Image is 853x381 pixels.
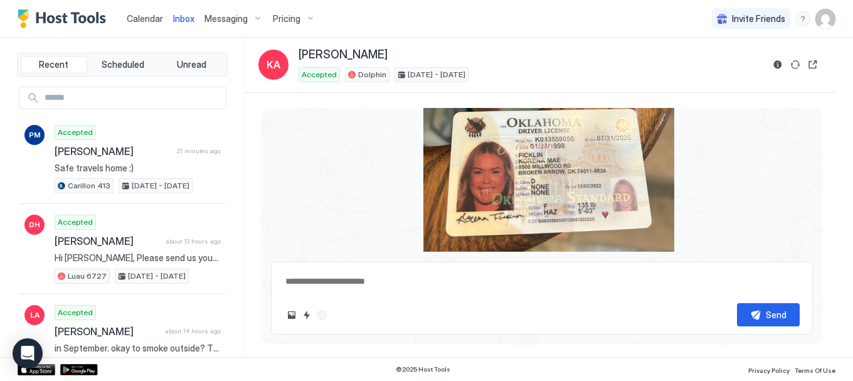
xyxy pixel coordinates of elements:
[55,145,172,158] span: [PERSON_NAME]
[737,303,800,326] button: Send
[128,271,186,282] span: [DATE] - [DATE]
[748,363,790,376] a: Privacy Policy
[127,13,163,24] span: Calendar
[18,364,55,375] a: App Store
[788,57,803,72] button: Sync reservation
[68,180,110,191] span: Carillon 413
[770,57,785,72] button: Reservation information
[805,57,820,72] button: Open reservation
[284,308,299,323] button: Upload image
[127,12,163,25] a: Calendar
[732,13,785,24] span: Invite Friends
[55,235,161,247] span: [PERSON_NAME]
[13,338,43,368] div: Open Intercom Messenger
[177,147,221,155] span: 21 minutes ago
[58,307,93,318] span: Accepted
[267,57,280,72] span: KA
[55,252,221,264] span: Hi [PERSON_NAME], Please send us your email address and copy of your ID here or you may text it t...
[299,48,388,62] span: [PERSON_NAME]
[815,9,835,29] div: User profile
[55,325,160,338] span: [PERSON_NAME]
[396,365,450,373] span: © 2025 Host Tools
[299,308,314,323] button: Quick reply
[60,364,98,375] a: Google Play Store
[204,13,248,24] span: Messaging
[173,12,194,25] a: Inbox
[21,56,87,73] button: Recent
[55,343,221,354] span: in September. okay to smoke outside? Thank you.
[166,237,221,245] span: about 13 hours ago
[18,9,112,28] a: Host Tools Logo
[102,59,144,70] span: Scheduled
[173,13,194,24] span: Inbox
[68,271,107,282] span: Luau 6727
[90,56,156,73] button: Scheduled
[408,69,465,80] span: [DATE] - [DATE]
[748,367,790,374] span: Privacy Policy
[29,129,41,141] span: PM
[273,13,300,24] span: Pricing
[795,367,835,374] span: Terms Of Use
[29,219,40,230] span: DH
[795,11,810,26] div: menu
[55,163,221,174] span: Safe travels home :)
[58,217,93,228] span: Accepted
[358,69,386,80] span: Dolphin
[302,69,337,80] span: Accepted
[39,59,68,70] span: Recent
[795,363,835,376] a: Terms Of Use
[158,56,225,73] button: Unread
[18,53,228,77] div: tab-group
[165,327,221,335] span: about 14 hours ago
[58,127,93,138] span: Accepted
[177,59,206,70] span: Unread
[132,180,189,191] span: [DATE] - [DATE]
[40,87,226,109] input: Input Field
[30,309,40,321] span: LA
[766,308,787,321] div: Send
